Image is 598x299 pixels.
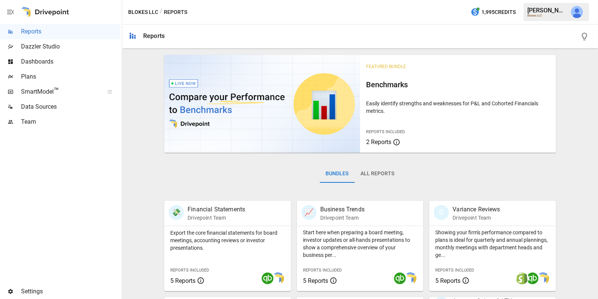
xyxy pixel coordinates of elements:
[527,272,539,284] img: quickbooks
[366,79,550,91] h6: Benchmarks
[170,229,285,252] p: Export the core financial statements for board meetings, accounting reviews or investor presentat...
[435,268,474,273] span: Reports Included
[160,8,162,17] div: /
[303,268,342,273] span: Reports Included
[188,205,245,214] p: Financial Statements
[164,55,360,153] img: video thumbnail
[170,277,195,284] span: 5 Reports
[170,268,209,273] span: Reports Included
[355,165,401,183] button: All Reports
[21,72,120,81] span: Plans
[320,165,355,183] button: Bundles
[188,214,245,222] p: Drivepoint Team
[468,5,519,19] button: 1,995Credits
[21,57,120,66] span: Dashboards
[453,214,500,222] p: Drivepoint Team
[21,42,120,51] span: Dazzler Studio
[537,272,549,284] img: smart model
[301,205,316,220] div: 📈
[21,287,120,296] span: Settings
[481,8,516,17] span: 1,995 Credits
[21,102,120,111] span: Data Sources
[54,86,59,96] span: ™
[366,138,391,146] span: 2 Reports
[320,205,365,214] p: Business Trends
[320,214,365,222] p: Drivepoint Team
[453,205,500,214] p: Variance Reviews
[21,87,99,96] span: SmartModel
[435,229,550,259] p: Showing your firm's performance compared to plans is ideal for quarterly and annual plannings, mo...
[366,64,406,69] span: Featured Bundle
[566,2,587,23] button: Julie Wilton
[21,27,120,36] span: Reports
[366,100,550,115] p: Easily identify strengths and weaknesses for P&L and Cohorted Financials metrics.
[143,32,165,39] div: Reports
[303,229,418,259] p: Start here when preparing a board meeting, investor updates or all-hands presentations to show a ...
[272,272,284,284] img: smart model
[404,272,416,284] img: smart model
[435,277,460,284] span: 5 Reports
[169,205,184,220] div: 💸
[394,272,406,284] img: quickbooks
[21,117,120,126] span: Team
[262,272,274,284] img: quickbooks
[366,129,405,134] span: Reports Included
[527,14,566,17] div: Blokes LLC
[516,272,528,284] img: shopify
[571,6,583,18] img: Julie Wilton
[303,277,328,284] span: 5 Reports
[527,7,566,14] div: [PERSON_NAME]
[434,205,449,220] div: 🗓
[128,8,158,17] button: Blokes LLC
